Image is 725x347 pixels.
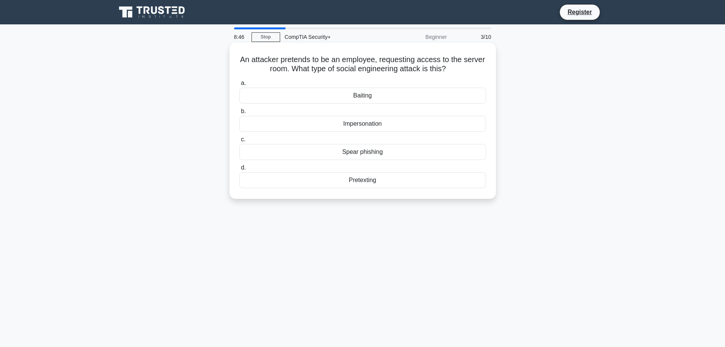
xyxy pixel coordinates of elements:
h5: An attacker pretends to be an employee, requesting access to the server room. What type of social... [239,55,487,74]
span: c. [241,136,245,142]
div: CompTIA Security+ [280,29,385,45]
a: Stop [252,32,280,42]
div: Impersonation [239,116,486,132]
span: a. [241,80,246,86]
span: b. [241,108,246,114]
div: Pretexting [239,172,486,188]
div: Spear phishing [239,144,486,160]
div: 8:46 [229,29,252,45]
div: Beginner [385,29,451,45]
div: 3/10 [451,29,496,45]
a: Register [563,7,596,17]
div: Baiting [239,88,486,104]
span: d. [241,164,246,171]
